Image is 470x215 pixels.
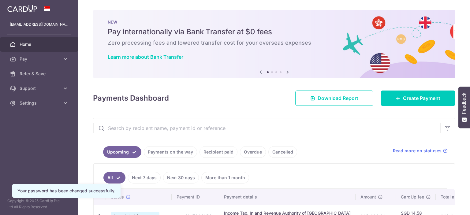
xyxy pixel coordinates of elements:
[20,41,60,47] span: Home
[108,27,441,37] h5: Pay internationally via Bank Transfer at $0 fees
[17,188,115,194] div: Your password has been changed successfully.
[240,146,266,158] a: Overdue
[128,172,161,183] a: Next 7 days
[163,172,199,183] a: Next 30 days
[20,100,60,106] span: Settings
[144,146,197,158] a: Payments on the way
[295,91,373,106] a: Download Report
[93,10,455,78] img: Bank transfer banner
[461,93,467,114] span: Feedback
[393,148,448,154] a: Read more on statuses
[318,95,358,102] span: Download Report
[360,194,376,200] span: Amount
[10,21,69,28] p: [EMAIL_ADDRESS][DOMAIN_NAME]
[20,71,60,77] span: Refer & Save
[103,172,125,183] a: All
[441,194,461,200] span: Total amt.
[403,95,440,102] span: Create Payment
[381,91,455,106] a: Create Payment
[108,39,441,46] h6: Zero processing fees and lowered transfer cost for your overseas expenses
[219,189,356,205] th: Payment details
[20,56,60,62] span: Pay
[458,87,470,128] button: Feedback - Show survey
[108,54,183,60] a: Learn more about Bank Transfer
[393,148,442,154] span: Read more on statuses
[401,194,424,200] span: CardUp fee
[20,85,60,91] span: Support
[200,146,237,158] a: Recipient paid
[7,5,37,12] img: CardUp
[108,20,441,24] p: NEW
[172,189,219,205] th: Payment ID
[268,146,297,158] a: Cancelled
[93,93,169,104] h4: Payments Dashboard
[201,172,249,183] a: More than 1 month
[103,146,141,158] a: Upcoming
[93,118,440,138] input: Search by recipient name, payment id or reference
